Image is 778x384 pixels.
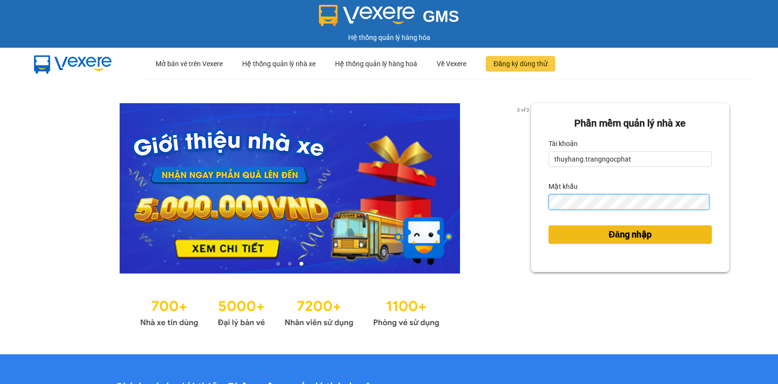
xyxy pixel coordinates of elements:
div: Mở bán vé trên Vexere [156,48,223,79]
div: Hệ thống quản lý hàng hóa [2,32,776,43]
input: Tài khoản [548,151,712,167]
button: Đăng nhập [548,225,712,244]
div: Hệ thống quản lý nhà xe [242,48,316,79]
div: Hệ thống quản lý hàng hoá [335,48,417,79]
span: GMS [423,7,459,25]
div: Phần mềm quản lý nhà xe [548,116,712,131]
div: Về Vexere [437,48,466,79]
img: Statistics.png [140,293,440,330]
a: GMS [319,15,460,22]
img: logo 2 [319,5,415,26]
input: Mật khẩu [548,194,709,210]
label: Tài khoản [548,136,578,151]
li: slide item 2 [288,262,292,266]
span: Đăng nhập [609,228,652,241]
li: slide item 3 [300,262,303,266]
label: Mật khẩu [548,179,578,194]
li: slide item 1 [276,262,280,266]
button: next slide / item [517,103,531,274]
button: previous slide / item [49,103,62,274]
img: mbUUG5Q.png [24,48,122,80]
span: Đăng ký dùng thử [494,58,548,69]
button: Đăng ký dùng thử [486,56,555,72]
p: 3 of 3 [514,103,531,116]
